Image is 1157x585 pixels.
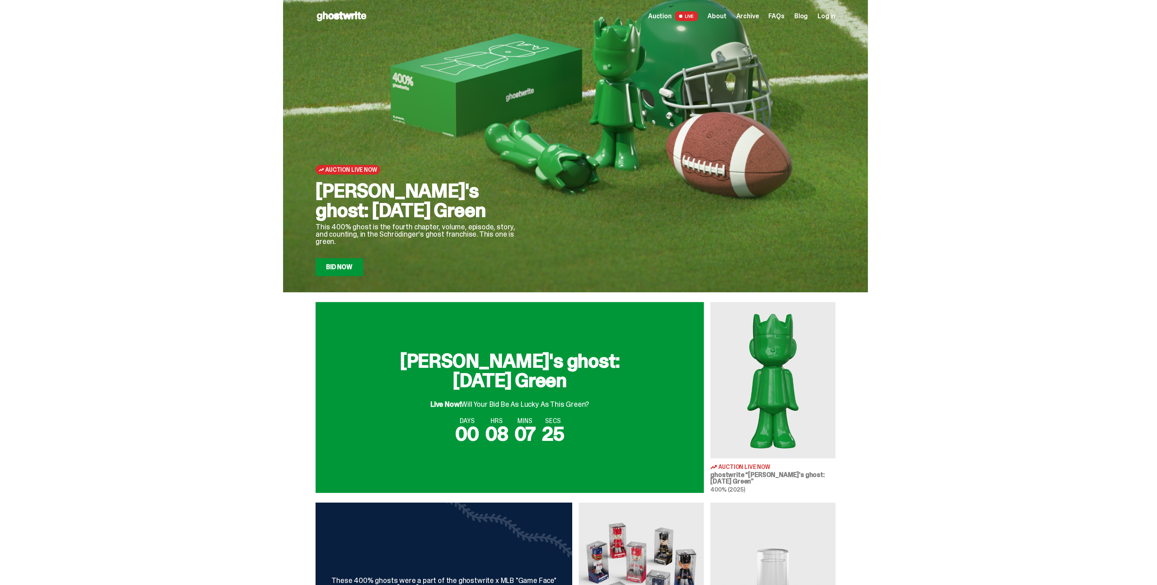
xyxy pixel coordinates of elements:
span: 400% (2025) [710,486,745,493]
a: Log in [817,13,835,19]
a: FAQs [768,13,784,19]
span: Auction Live Now [718,464,770,470]
span: Auction [648,13,672,19]
span: 08 [485,421,508,447]
span: DAYS [455,418,479,424]
h2: [PERSON_NAME]'s ghost: [DATE] Green [316,181,527,220]
a: Blog [794,13,808,19]
span: 07 [515,421,536,447]
a: Schrödinger's ghost: Sunday Green Auction Live Now [710,302,835,493]
span: 25 [542,421,564,447]
span: Live Now! [430,399,461,409]
p: This 400% ghost is the fourth chapter, volume, episode, story, and counting, in the Schrödinger’s... [316,223,527,245]
h3: ghostwrite “[PERSON_NAME]'s ghost: [DATE] Green” [710,472,835,485]
a: Auction LIVE [648,11,698,21]
span: MINS [515,418,536,424]
a: Bid Now [316,258,363,276]
span: SECS [542,418,564,424]
span: HRS [485,418,508,424]
span: LIVE [675,11,698,21]
h2: [PERSON_NAME]'s ghost: [DATE] Green [380,351,640,390]
span: 00 [455,421,479,447]
span: Auction Live Now [325,166,377,173]
div: Will Your Bid Be As Lucky As This Green? [430,393,589,408]
img: Schrödinger's ghost: Sunday Green [710,302,835,458]
a: Archive [736,13,759,19]
a: About [707,13,726,19]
